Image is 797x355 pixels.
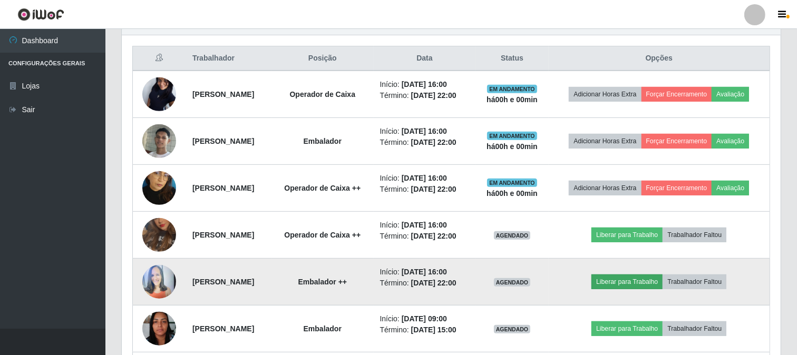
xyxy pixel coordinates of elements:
[411,91,456,100] time: [DATE] 22:00
[380,126,470,137] li: Início:
[142,259,176,304] img: 1737928843206.jpeg
[712,134,749,149] button: Avaliação
[663,321,726,336] button: Trabalhador Faltou
[494,325,531,333] span: AGENDADO
[475,46,548,71] th: Status
[380,324,470,336] li: Término:
[290,90,356,98] strong: Operador de Caixa
[142,158,176,218] img: 1755557460272.jpeg
[304,137,342,145] strong: Embalador
[192,278,254,286] strong: [PERSON_NAME]
[402,174,447,182] time: [DATE] 16:00
[494,278,531,287] span: AGENDADO
[712,181,749,195] button: Avaliação
[642,181,712,195] button: Forçar Encerramento
[402,127,447,135] time: [DATE] 16:00
[380,220,470,231] li: Início:
[192,90,254,98] strong: [PERSON_NAME]
[642,134,712,149] button: Forçar Encerramento
[380,313,470,324] li: Início:
[271,46,373,71] th: Posição
[402,314,447,323] time: [DATE] 09:00
[304,324,342,333] strong: Embalador
[298,278,347,286] strong: Embalador ++
[380,90,470,101] li: Término:
[591,321,663,336] button: Liberar para Trabalho
[142,124,176,159] img: 1748800046377.jpeg
[487,179,537,187] span: EM ANDAMENTO
[380,267,470,278] li: Início:
[591,274,663,289] button: Liberar para Trabalho
[487,85,537,93] span: EM ANDAMENTO
[487,189,538,198] strong: há 00 h e 00 min
[569,87,641,102] button: Adicionar Horas Extra
[569,134,641,149] button: Adicionar Horas Extra
[712,87,749,102] button: Avaliação
[411,279,456,287] time: [DATE] 22:00
[411,326,456,334] time: [DATE] 15:00
[192,184,254,192] strong: [PERSON_NAME]
[402,221,447,229] time: [DATE] 16:00
[380,137,470,148] li: Término:
[549,46,770,71] th: Opções
[663,228,726,242] button: Trabalhador Faltou
[487,132,537,140] span: EM ANDAMENTO
[380,184,470,195] li: Término:
[380,173,470,184] li: Início:
[380,79,470,90] li: Início:
[402,268,447,276] time: [DATE] 16:00
[402,80,447,88] time: [DATE] 16:00
[591,228,663,242] button: Liberar para Trabalho
[487,95,538,104] strong: há 00 h e 00 min
[487,142,538,151] strong: há 00 h e 00 min
[663,274,726,289] button: Trabalhador Faltou
[411,232,456,240] time: [DATE] 22:00
[17,8,64,21] img: CoreUI Logo
[380,278,470,289] li: Término:
[374,46,476,71] th: Data
[411,185,456,193] time: [DATE] 22:00
[186,46,271,71] th: Trabalhador
[284,184,361,192] strong: Operador de Caixa ++
[192,324,254,333] strong: [PERSON_NAME]
[494,231,531,240] span: AGENDADO
[380,231,470,242] li: Término:
[642,87,712,102] button: Forçar Encerramento
[284,231,361,239] strong: Operador de Caixa ++
[142,57,176,132] img: 1742948591558.jpeg
[142,205,176,265] img: 1743435442250.jpeg
[142,306,176,351] img: 1751659214468.jpeg
[569,181,641,195] button: Adicionar Horas Extra
[192,137,254,145] strong: [PERSON_NAME]
[192,231,254,239] strong: [PERSON_NAME]
[411,138,456,146] time: [DATE] 22:00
